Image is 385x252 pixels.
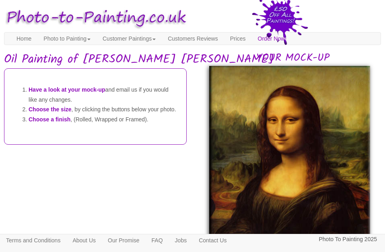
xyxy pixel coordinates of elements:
a: FAQ [146,234,169,246]
li: , (Rolled, Wrapped or Framed). [29,115,178,125]
a: Contact Us [193,234,233,246]
li: and email us if you would like any changes. [29,85,178,104]
li: , by clicking the buttons below your photo. [29,104,178,115]
a: Prices [224,33,252,45]
p: Photo To Painting 2025 [319,234,377,244]
h1: Oil Painting of [PERSON_NAME] [PERSON_NAME] [4,53,381,66]
a: Home [10,33,37,45]
h2: YOUR MOCK-UP [205,52,381,64]
a: About Us [66,234,102,246]
span: Choose a finish [29,116,70,123]
span: Choose the size [29,106,72,113]
a: Our Promise [102,234,146,246]
a: Jobs [169,234,193,246]
span: Have a look at your mock-up [29,86,105,93]
a: Customers Reviews [162,33,224,45]
a: Customer Paintings [97,33,162,45]
a: Photo to Painting [37,33,97,45]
